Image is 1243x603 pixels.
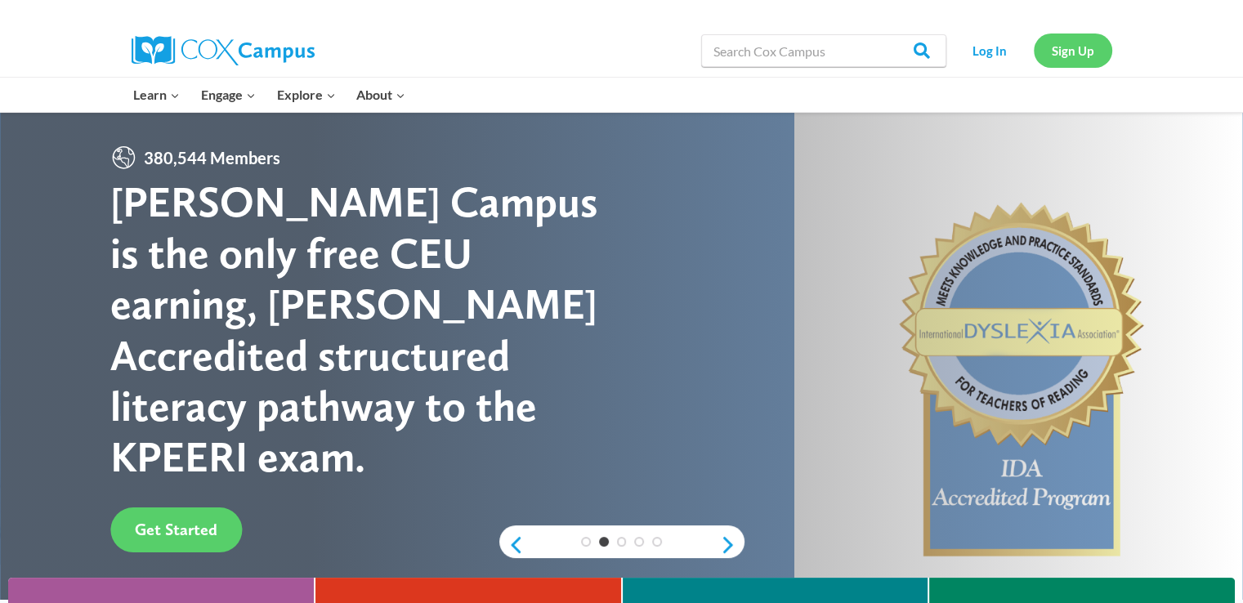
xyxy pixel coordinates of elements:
[499,535,524,555] a: previous
[617,537,627,547] a: 3
[499,529,744,561] div: content slider buttons
[346,78,416,112] button: Child menu of About
[1034,33,1112,67] a: Sign Up
[123,78,191,112] button: Child menu of Learn
[123,78,416,112] nav: Primary Navigation
[720,535,744,555] a: next
[581,537,591,547] a: 1
[137,145,287,171] span: 380,544 Members
[110,507,242,552] a: Get Started
[701,34,946,67] input: Search Cox Campus
[599,537,609,547] a: 2
[652,537,662,547] a: 5
[132,36,315,65] img: Cox Campus
[955,33,1026,67] a: Log In
[110,176,621,482] div: [PERSON_NAME] Campus is the only free CEU earning, [PERSON_NAME] Accredited structured literacy p...
[135,520,217,539] span: Get Started
[190,78,266,112] button: Child menu of Engage
[955,33,1112,67] nav: Secondary Navigation
[634,537,644,547] a: 4
[266,78,347,112] button: Child menu of Explore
